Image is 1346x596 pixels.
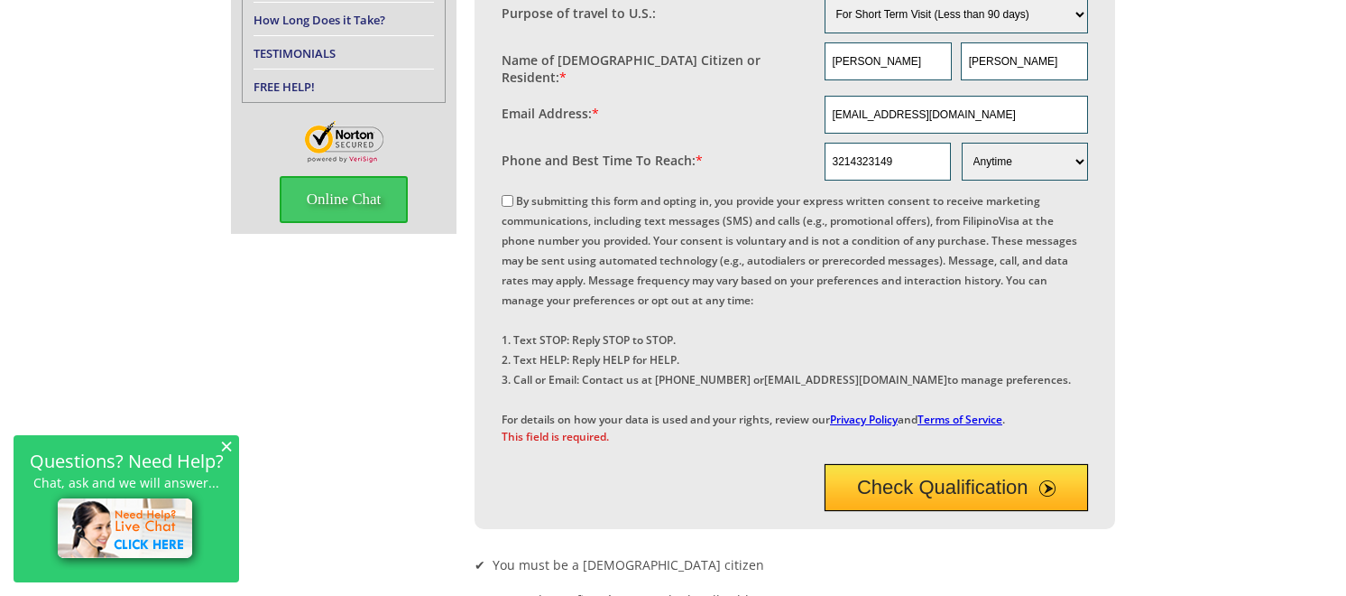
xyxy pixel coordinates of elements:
[254,12,385,28] a: How Long Does it Take?
[962,143,1088,181] select: Phone and Best Reach Time are required.
[23,453,230,469] h2: Questions? Need Help?
[502,5,656,22] label: Purpose of travel to U.S.:
[502,105,599,122] label: Email Address:
[825,96,1089,134] input: Email Address
[825,42,952,80] input: First Name
[830,412,898,427] a: Privacy Policy
[961,42,1088,80] input: Last Name
[825,143,951,181] input: Phone
[254,45,336,61] a: TESTIMONIALS
[502,428,1088,446] span: This field is required.
[502,193,1077,427] label: By submitting this form and opting in, you provide your express written consent to receive market...
[825,464,1089,511] button: Check Qualification
[220,438,233,453] span: ×
[23,475,230,490] p: Chat, ask and we will answer...
[502,51,807,86] label: Name of [DEMOGRAPHIC_DATA] Citizen or Resident:
[50,490,204,570] img: live-chat-icon.png
[254,79,315,95] a: FREE HELP!
[475,556,1115,573] p: ✔ You must be a [DEMOGRAPHIC_DATA] citizen
[280,176,409,223] span: Online Chat
[502,195,513,207] input: By submitting this form and opting in, you provide your express written consent to receive market...
[502,152,703,169] label: Phone and Best Time To Reach:
[917,412,1002,427] a: Terms of Service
